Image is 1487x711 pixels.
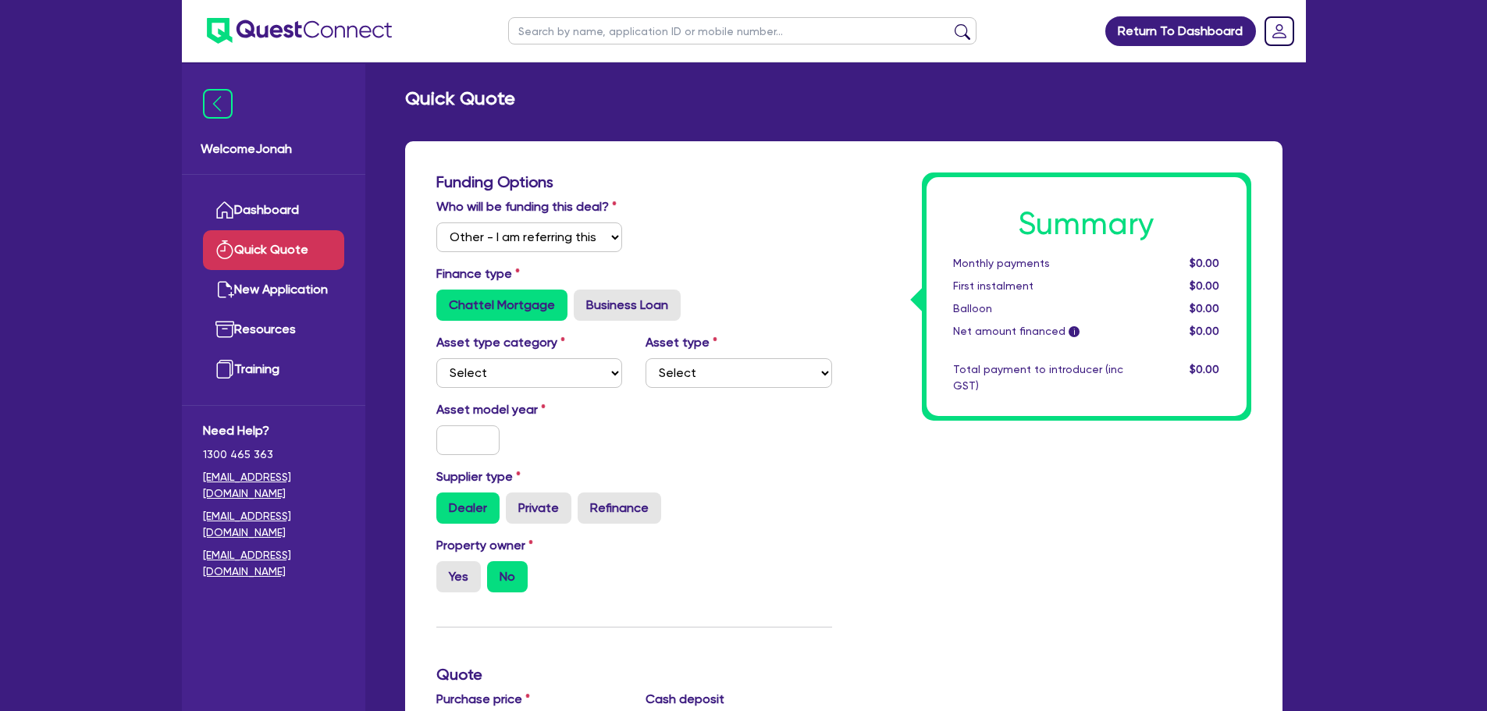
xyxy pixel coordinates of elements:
label: Finance type [436,265,520,283]
label: Asset model year [425,400,635,419]
label: Private [506,492,571,524]
span: Need Help? [203,421,344,440]
label: Chattel Mortgage [436,290,567,321]
a: [EMAIL_ADDRESS][DOMAIN_NAME] [203,469,344,502]
label: Asset type [646,333,717,352]
span: $0.00 [1190,363,1219,375]
a: [EMAIL_ADDRESS][DOMAIN_NAME] [203,547,344,580]
span: Welcome Jonah [201,140,347,158]
label: Dealer [436,492,500,524]
a: Dropdown toggle [1259,11,1300,52]
label: Cash deposit [646,690,724,709]
span: $0.00 [1190,302,1219,315]
div: Monthly payments [941,255,1135,272]
div: Total payment to introducer (inc GST) [941,361,1135,394]
h1: Summary [953,205,1220,243]
span: $0.00 [1190,257,1219,269]
div: First instalment [941,278,1135,294]
img: new-application [215,280,234,299]
label: Who will be funding this deal? [436,197,617,216]
div: Balloon [941,300,1135,317]
label: No [487,561,528,592]
label: Purchase price [436,690,530,709]
label: Business Loan [574,290,681,321]
a: Resources [203,310,344,350]
img: quick-quote [215,240,234,259]
input: Search by name, application ID or mobile number... [508,17,977,44]
label: Refinance [578,492,661,524]
a: Quick Quote [203,230,344,270]
label: Asset type category [436,333,565,352]
img: quest-connect-logo-blue [207,18,392,44]
a: [EMAIL_ADDRESS][DOMAIN_NAME] [203,508,344,541]
label: Yes [436,561,481,592]
img: training [215,360,234,379]
a: Dashboard [203,190,344,230]
a: Return To Dashboard [1105,16,1256,46]
label: Property owner [436,536,533,555]
span: $0.00 [1190,279,1219,292]
h2: Quick Quote [405,87,515,110]
a: Training [203,350,344,389]
h3: Funding Options [436,172,832,191]
img: resources [215,320,234,339]
a: New Application [203,270,344,310]
span: i [1069,326,1080,337]
div: Net amount financed [941,323,1135,340]
span: $0.00 [1190,325,1219,337]
img: icon-menu-close [203,89,233,119]
span: 1300 465 363 [203,446,344,463]
label: Supplier type [436,467,521,486]
h3: Quote [436,665,832,684]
